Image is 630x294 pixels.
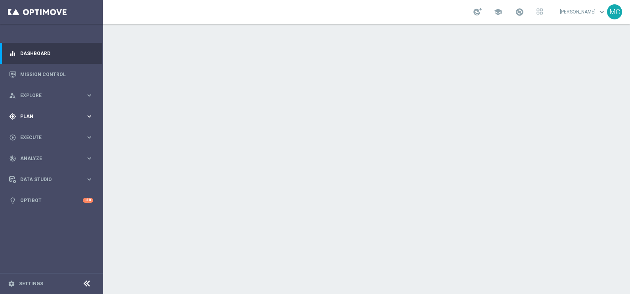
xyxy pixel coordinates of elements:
[9,155,94,162] button: track_changes Analyze keyboard_arrow_right
[19,281,43,286] a: Settings
[9,64,93,85] div: Mission Control
[20,135,86,140] span: Execute
[9,50,16,57] i: equalizer
[8,280,15,287] i: settings
[9,134,94,141] button: play_circle_outline Execute keyboard_arrow_right
[9,176,86,183] div: Data Studio
[9,190,93,211] div: Optibot
[598,8,606,16] span: keyboard_arrow_down
[9,155,86,162] div: Analyze
[20,190,83,211] a: Optibot
[607,4,622,19] div: MC
[9,113,16,120] i: gps_fixed
[494,8,502,16] span: school
[9,92,94,99] button: person_search Explore keyboard_arrow_right
[9,43,93,64] div: Dashboard
[86,92,93,99] i: keyboard_arrow_right
[9,155,16,162] i: track_changes
[20,43,93,64] a: Dashboard
[9,50,94,57] button: equalizer Dashboard
[86,155,93,162] i: keyboard_arrow_right
[20,93,86,98] span: Explore
[9,134,16,141] i: play_circle_outline
[20,64,93,85] a: Mission Control
[9,197,94,204] button: lightbulb Optibot +10
[9,176,94,183] button: Data Studio keyboard_arrow_right
[83,198,93,203] div: +10
[86,113,93,120] i: keyboard_arrow_right
[9,92,16,99] i: person_search
[9,71,94,78] button: Mission Control
[559,6,607,18] a: [PERSON_NAME]keyboard_arrow_down
[20,177,86,182] span: Data Studio
[86,176,93,183] i: keyboard_arrow_right
[9,197,16,204] i: lightbulb
[20,156,86,161] span: Analyze
[20,114,86,119] span: Plan
[9,113,86,120] div: Plan
[9,113,94,120] button: gps_fixed Plan keyboard_arrow_right
[86,134,93,141] i: keyboard_arrow_right
[9,134,86,141] div: Execute
[9,92,86,99] div: Explore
